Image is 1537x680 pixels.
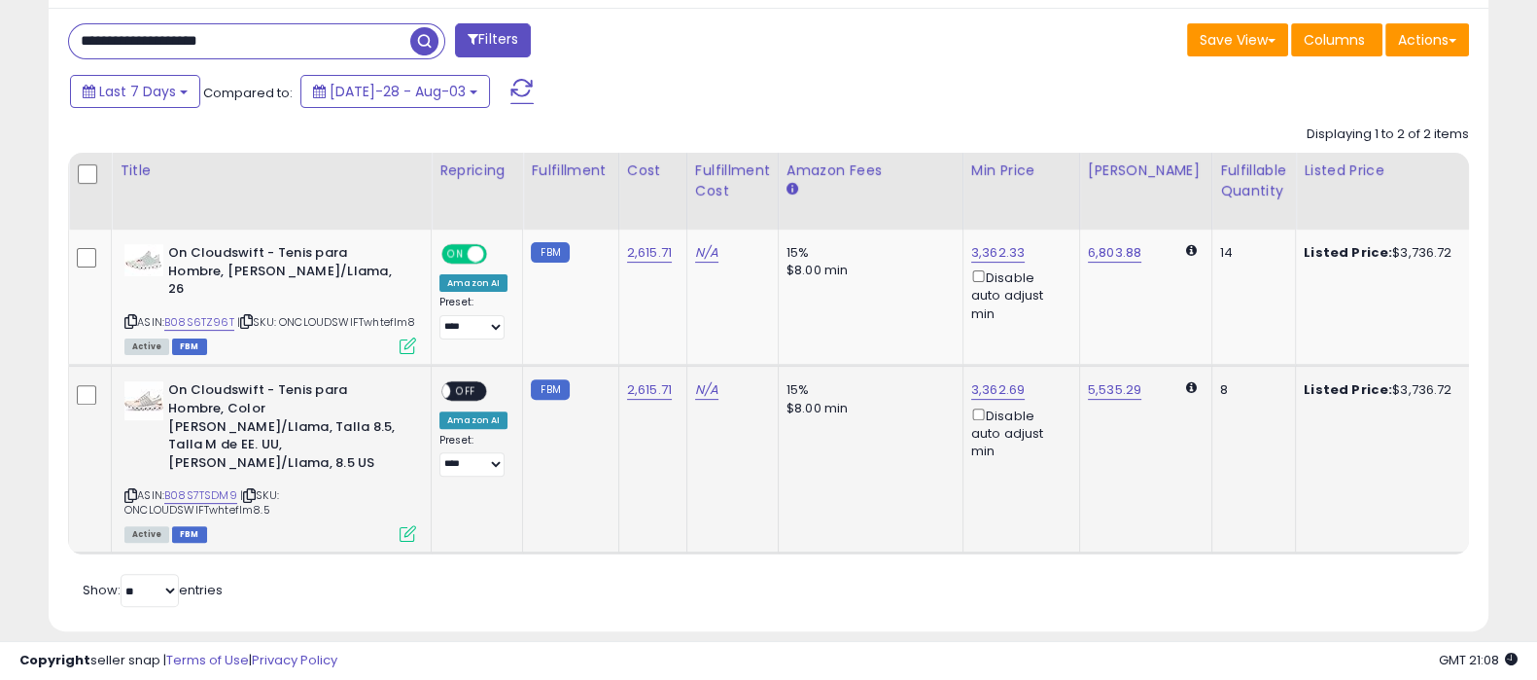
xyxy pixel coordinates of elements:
img: 31F722xSb4L._SL40_.jpg [124,244,163,276]
a: N/A [695,243,718,263]
div: Fulfillable Quantity [1220,161,1287,201]
div: Preset: [439,434,507,478]
b: Listed Price: [1304,380,1392,399]
img: 311q8Mk-R-L._SL40_.jpg [124,381,163,420]
a: Privacy Policy [252,651,337,669]
div: Repricing [439,161,514,181]
span: ON [443,246,468,263]
a: B08S6TZ96T [164,314,234,331]
div: Amazon Fees [786,161,955,181]
span: [DATE]-28 - Aug-03 [330,82,466,101]
div: Amazon AI [439,412,507,429]
span: Compared to: [203,84,293,102]
a: 3,362.33 [971,243,1025,263]
div: $3,736.72 [1304,244,1465,262]
a: 2,615.71 [627,380,672,400]
div: ASIN: [124,244,416,352]
div: Disable auto adjust min [971,267,1065,323]
b: Listed Price: [1304,243,1392,262]
div: Listed Price [1304,161,1472,181]
a: N/A [695,380,718,400]
span: OFF [450,383,481,400]
div: 15% [786,381,948,399]
span: OFF [484,246,515,263]
div: seller snap | | [19,652,337,670]
div: [PERSON_NAME] [1088,161,1204,181]
span: FBM [172,339,207,355]
div: Disable auto adjust min [971,405,1065,461]
div: Displaying 1 to 2 of 2 items [1307,125,1469,144]
span: Last 7 Days [99,82,176,101]
a: Terms of Use [166,651,249,669]
strong: Copyright [19,651,90,669]
div: Fulfillment Cost [695,161,770,201]
div: 8 [1220,381,1280,399]
button: Last 7 Days [70,75,200,108]
div: Cost [627,161,679,181]
b: On Cloudswift - Tenis para Hombre, Color [PERSON_NAME]/Llama, Talla 8.5, Talla M de EE. UU, [PERS... [168,381,404,477]
span: Columns [1304,30,1365,50]
div: Min Price [971,161,1071,181]
button: [DATE]-28 - Aug-03 [300,75,490,108]
span: | SKU: ONCLOUDSWIFTwhteflm8.5 [124,487,279,517]
a: 2,615.71 [627,243,672,263]
div: Title [120,161,423,181]
small: Amazon Fees. [786,181,798,198]
div: Amazon AI [439,274,507,292]
a: B08S7TSDM9 [164,487,237,504]
button: Columns [1291,23,1382,56]
small: FBM [531,242,569,263]
span: All listings currently available for purchase on Amazon [124,526,169,543]
div: Fulfillment [531,161,610,181]
div: $8.00 min [786,262,948,279]
span: All listings currently available for purchase on Amazon [124,339,169,355]
button: Save View [1187,23,1288,56]
button: Actions [1385,23,1469,56]
a: 5,535.29 [1088,380,1141,400]
div: 14 [1220,244,1280,262]
a: 6,803.88 [1088,243,1141,263]
span: FBM [172,526,207,543]
span: Show: entries [83,581,223,599]
button: Filters [455,23,531,57]
div: 15% [786,244,948,262]
a: 3,362.69 [971,380,1025,400]
div: ASIN: [124,381,416,540]
div: $3,736.72 [1304,381,1465,399]
small: FBM [531,379,569,400]
div: Preset: [439,296,507,340]
span: | SKU: ONCLOUDSWIFTwhteflm8 [237,314,416,330]
div: $8.00 min [786,400,948,417]
b: On Cloudswift - Tenis para Hombre, [PERSON_NAME]/Llama, 26 [168,244,404,304]
span: 2025-08-11 21:08 GMT [1439,651,1518,669]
